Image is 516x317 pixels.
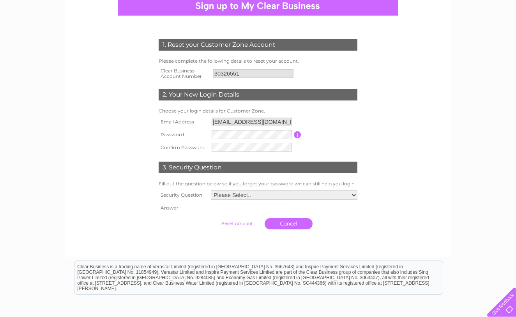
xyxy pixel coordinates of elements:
[407,33,422,39] a: Water
[159,162,357,173] div: 3. Security Question
[157,106,359,116] td: Choose your login details for Customer Zone.
[157,116,210,128] th: Email Address
[157,188,209,202] th: Security Question
[448,33,472,39] a: Telecoms
[157,66,211,81] th: Clear Business Account Number
[369,4,423,14] a: 0333 014 3131
[426,33,444,39] a: Energy
[157,202,209,214] th: Answer
[157,128,210,141] th: Password
[265,218,313,229] a: Cancel
[157,179,359,188] td: Fill out the question below so if you forget your password we can still help you login.
[159,89,357,100] div: 2. Your New Login Details
[18,20,58,44] img: logo.png
[159,39,357,51] div: 1. Reset your Customer Zone Account
[476,33,488,39] a: Blog
[213,218,261,229] input: Submit
[294,131,301,138] input: Information
[157,141,210,154] th: Confirm Password
[157,56,359,66] td: Please complete the following details to reset your account.
[74,4,443,38] div: Clear Business is a trading name of Verastar Limited (registered in [GEOGRAPHIC_DATA] No. 3667643...
[492,33,511,39] a: Contact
